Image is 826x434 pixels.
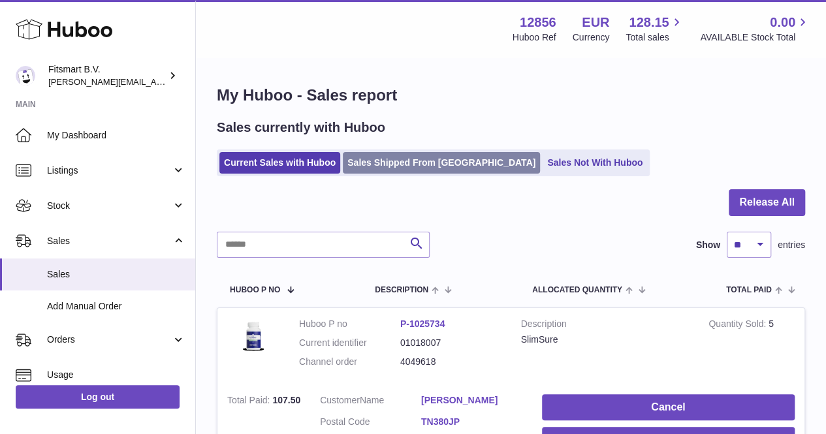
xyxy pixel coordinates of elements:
img: jonathan@leaderoo.com [16,66,35,85]
span: 107.50 [272,395,300,405]
span: Usage [47,369,185,381]
dt: Postal Code [320,416,421,431]
h2: Sales currently with Huboo [217,119,385,136]
strong: 12856 [520,14,556,31]
dt: Channel order [299,356,400,368]
a: 128.15 Total sales [626,14,684,44]
span: 0.00 [770,14,795,31]
span: Orders [47,333,172,346]
span: Stock [47,200,172,212]
span: Sales [47,268,185,281]
div: Currency [573,31,610,44]
label: Show [696,239,720,251]
strong: EUR [582,14,609,31]
span: [PERSON_NAME][EMAIL_ADDRESS][DOMAIN_NAME] [48,76,262,87]
span: Total sales [626,31,684,44]
dt: Current identifier [299,337,400,349]
span: Total paid [726,286,772,294]
span: Huboo P no [230,286,280,294]
a: [PERSON_NAME] [421,394,522,407]
span: entries [778,239,805,251]
span: Description [375,286,428,294]
strong: Total Paid [227,395,272,409]
span: Sales [47,235,172,247]
strong: Quantity Sold [708,318,769,332]
a: Log out [16,385,180,409]
img: 128561738056625.png [227,318,279,354]
div: SlimSure [521,333,690,346]
a: 0.00 AVAILABLE Stock Total [700,14,810,44]
dd: 01018007 [400,337,501,349]
button: Release All [729,189,805,216]
a: P-1025734 [400,318,445,329]
span: My Dashboard [47,129,185,142]
td: 5 [699,308,804,384]
a: Current Sales with Huboo [219,152,340,174]
div: Huboo Ref [513,31,556,44]
span: Customer [320,395,360,405]
span: Add Manual Order [47,300,185,313]
span: Listings [47,164,172,177]
a: TN380JP [421,416,522,428]
span: ALLOCATED Quantity [532,286,622,294]
span: AVAILABLE Stock Total [700,31,810,44]
a: Sales Shipped From [GEOGRAPHIC_DATA] [343,152,540,174]
span: 128.15 [629,14,669,31]
h1: My Huboo - Sales report [217,85,805,106]
strong: Description [521,318,690,333]
a: Sales Not With Huboo [543,152,647,174]
dt: Huboo P no [299,318,400,330]
button: Cancel [542,394,795,421]
div: Fitsmart B.V. [48,63,166,88]
dt: Name [320,394,421,410]
dd: 4049618 [400,356,501,368]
